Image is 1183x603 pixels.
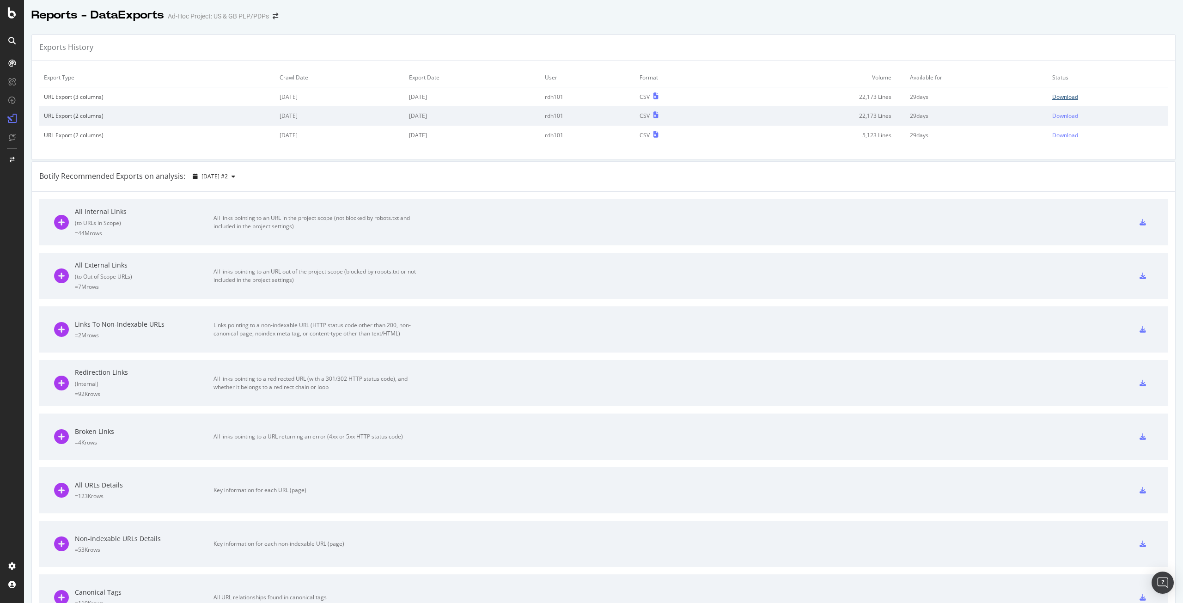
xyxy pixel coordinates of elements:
div: ( Internal ) [75,380,213,388]
td: [DATE] [404,106,540,125]
td: [DATE] [275,87,404,107]
td: rdh101 [540,106,635,125]
td: 29 days [905,106,1048,125]
div: ( to URLs in Scope ) [75,219,213,227]
div: All URL relationships found in canonical tags [213,593,421,602]
div: = 4K rows [75,439,213,446]
div: All links pointing to an URL in the project scope (not blocked by robots.txt and included in the ... [213,214,421,231]
td: [DATE] [404,87,540,107]
div: csv-export [1140,487,1146,493]
div: All links pointing to an URL out of the project scope (blocked by robots.txt or not included in t... [213,268,421,284]
div: Canonical Tags [75,588,213,597]
div: csv-export [1140,541,1146,547]
div: Ad-Hoc Project: US & GB PLP/PDPs [168,12,269,21]
div: Links pointing to a non-indexable URL (HTTP status code other than 200, non-canonical page, noind... [213,321,421,338]
div: CSV [640,93,650,101]
div: All External Links [75,261,213,270]
div: Key information for each non-indexable URL (page) [213,540,421,548]
td: Export Type [39,68,275,87]
td: 5,123 Lines [732,126,905,145]
div: Non-Indexable URLs Details [75,534,213,543]
a: Download [1052,112,1163,120]
div: ( to Out of Scope URLs ) [75,273,213,280]
td: Format [635,68,732,87]
div: = 2M rows [75,331,213,339]
div: Reports - DataExports [31,7,164,23]
td: 29 days [905,126,1048,145]
div: = 7M rows [75,283,213,291]
a: Download [1052,93,1163,101]
td: Status [1048,68,1168,87]
div: Download [1052,93,1078,101]
div: Open Intercom Messenger [1152,572,1174,594]
div: csv-export [1140,326,1146,333]
td: Volume [732,68,905,87]
td: Export Date [404,68,540,87]
div: = 92K rows [75,390,213,398]
td: Crawl Date [275,68,404,87]
td: 29 days [905,87,1048,107]
div: All links pointing to a redirected URL (with a 301/302 HTTP status code), and whether it belongs ... [213,375,421,391]
div: All Internal Links [75,207,213,216]
div: csv-export [1140,433,1146,440]
div: Broken Links [75,427,213,436]
div: CSV [640,112,650,120]
div: csv-export [1140,273,1146,279]
div: csv-export [1140,380,1146,386]
div: Key information for each URL (page) [213,486,421,494]
td: User [540,68,635,87]
div: Download [1052,112,1078,120]
div: All links pointing to a URL returning an error (4xx or 5xx HTTP status code) [213,432,421,441]
div: CSV [640,131,650,139]
td: rdh101 [540,126,635,145]
div: csv-export [1140,594,1146,601]
div: URL Export (2 columns) [44,112,270,120]
div: Exports History [39,42,93,53]
div: = 123K rows [75,492,213,500]
span: 2025 Oct. 1st #2 [201,172,228,180]
td: [DATE] [275,106,404,125]
div: Links To Non-Indexable URLs [75,320,213,329]
td: [DATE] [404,126,540,145]
div: = 53K rows [75,546,213,554]
div: csv-export [1140,219,1146,225]
div: Redirection Links [75,368,213,377]
div: arrow-right-arrow-left [273,13,278,19]
td: rdh101 [540,87,635,107]
div: = 44M rows [75,229,213,237]
td: 22,173 Lines [732,106,905,125]
div: Download [1052,131,1078,139]
td: Available for [905,68,1048,87]
td: 22,173 Lines [732,87,905,107]
div: URL Export (2 columns) [44,131,270,139]
div: Botify Recommended Exports on analysis: [39,171,185,182]
div: All URLs Details [75,481,213,490]
div: URL Export (3 columns) [44,93,270,101]
td: [DATE] [275,126,404,145]
button: [DATE] #2 [189,169,239,184]
a: Download [1052,131,1163,139]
